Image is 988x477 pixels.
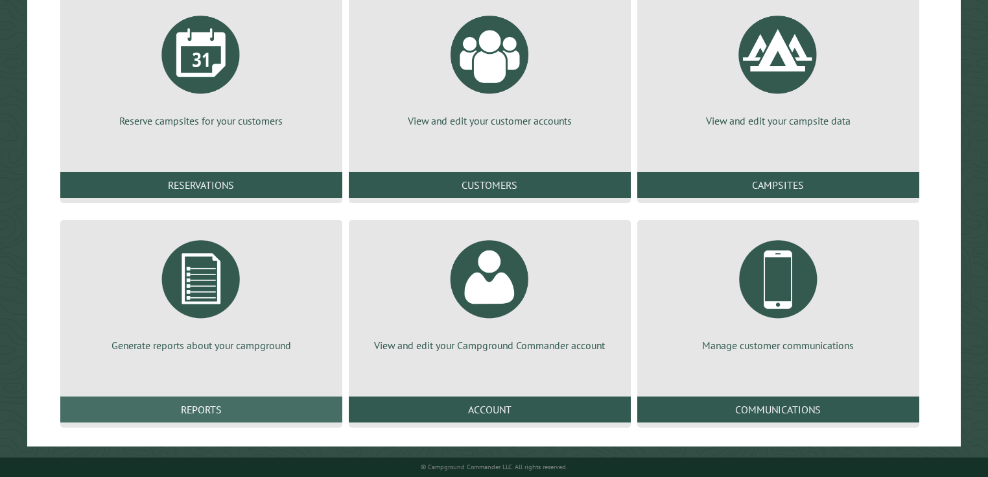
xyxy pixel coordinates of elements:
a: Customers [349,172,631,198]
a: Account [349,397,631,422]
p: Generate reports about your campground [76,338,327,352]
a: View and edit your Campground Commander account [364,230,615,352]
a: Communications [637,397,919,422]
a: Campsites [637,172,919,198]
a: Reserve campsites for your customers [76,6,327,128]
small: © Campground Commander LLC. All rights reserved. [421,463,567,471]
p: View and edit your campsite data [653,114,904,128]
p: Manage customer communications [653,338,904,352]
a: Reports [60,397,342,422]
p: Reserve campsites for your customers [76,114,327,128]
a: View and edit your campsite data [653,6,904,128]
p: View and edit your Campground Commander account [364,338,615,352]
a: Reservations [60,172,342,198]
a: View and edit your customer accounts [364,6,615,128]
a: Manage customer communications [653,230,904,352]
a: Generate reports about your campground [76,230,327,352]
p: View and edit your customer accounts [364,114,615,128]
